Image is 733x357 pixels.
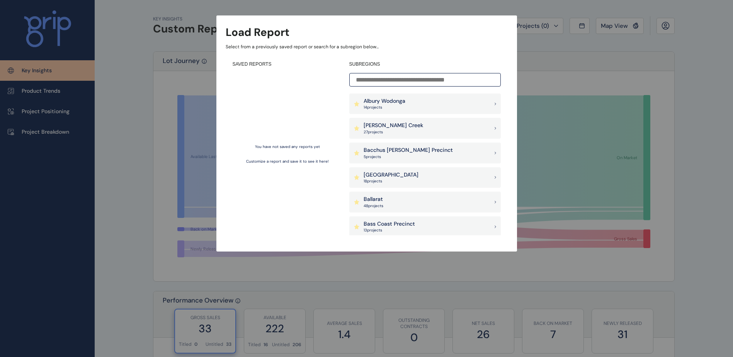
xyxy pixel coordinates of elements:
[349,61,501,68] h4: SUBREGIONS
[246,159,329,164] p: Customize a report and save it to see it here!
[364,178,418,184] p: 18 project s
[364,122,423,129] p: [PERSON_NAME] Creek
[226,25,289,40] h3: Load Report
[364,97,405,105] p: Albury Wodonga
[233,61,342,68] h4: SAVED REPORTS
[255,144,320,150] p: You have not saved any reports yet
[226,44,508,50] p: Select from a previously saved report or search for a subregion below...
[364,220,415,228] p: Bass Coast Precinct
[364,228,415,233] p: 13 project s
[364,203,383,209] p: 48 project s
[364,129,423,135] p: 27 project s
[364,154,453,160] p: 5 project s
[364,146,453,154] p: Bacchus [PERSON_NAME] Precinct
[364,171,418,179] p: [GEOGRAPHIC_DATA]
[364,195,383,203] p: Ballarat
[364,105,405,110] p: 14 project s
